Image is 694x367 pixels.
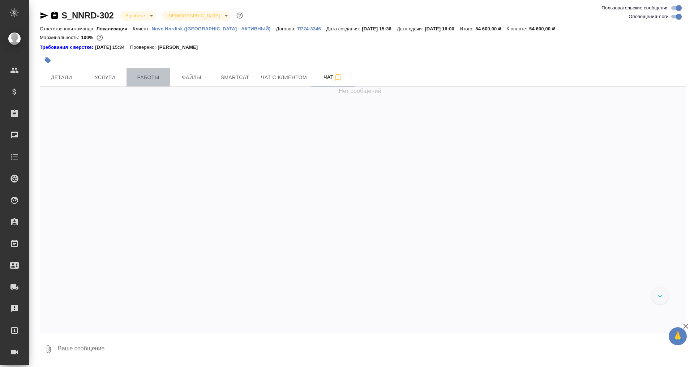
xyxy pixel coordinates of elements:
span: Нет сообщений [339,87,381,95]
p: [DATE] 15:36 [362,26,397,31]
p: Ответственная команда: [40,26,97,31]
p: 54 600,00 ₽ [529,26,560,31]
span: Детали [44,73,79,82]
a: S_NNRD-302 [61,10,114,20]
p: ТР24-3346 [297,26,326,31]
p: [PERSON_NAME] [158,44,203,51]
div: В работе [162,11,231,21]
p: 100% [81,35,95,40]
p: Договор: [276,26,297,31]
a: Novo Nordisk ([GEOGRAPHIC_DATA] - АКТИВНЫЙ) [152,25,276,31]
p: К оплате: [506,26,529,31]
p: Маржинальность: [40,35,81,40]
button: 🙏 [669,327,687,345]
span: 🙏 [672,329,684,344]
span: Чат с клиентом [261,73,307,82]
p: Novo Nordisk ([GEOGRAPHIC_DATA] - АКТИВНЫЙ) [152,26,276,31]
p: [DATE] 16:00 [425,26,460,31]
a: ТР24-3346 [297,25,326,31]
a: Требования к верстке: [40,44,95,51]
span: Услуги [87,73,122,82]
div: В работе [120,11,156,21]
p: Дата создания: [326,26,362,31]
button: [DEMOGRAPHIC_DATA] [165,13,222,19]
span: Оповещения-логи [629,13,669,20]
span: Файлы [174,73,209,82]
p: Итого: [460,26,475,31]
span: Работы [131,73,166,82]
span: Чат [316,73,350,82]
button: 0.00 RUB; [95,33,104,42]
span: Smartcat [218,73,252,82]
button: Доп статусы указывают на важность/срочность заказа [235,11,244,20]
p: Локализация [97,26,133,31]
button: Скопировать ссылку [50,11,59,20]
p: Проверено: [130,44,158,51]
button: В работе [123,13,147,19]
span: Пользовательские сообщения [601,4,669,12]
p: 54 600,00 ₽ [475,26,506,31]
p: Клиент: [133,26,151,31]
button: Скопировать ссылку для ЯМессенджера [40,11,48,20]
p: Дата сдачи: [397,26,425,31]
p: [DATE] 15:34 [95,44,130,51]
div: Нажми, чтобы открыть папку с инструкцией [40,44,95,51]
button: Добавить тэг [40,52,56,68]
svg: Подписаться [334,73,342,82]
